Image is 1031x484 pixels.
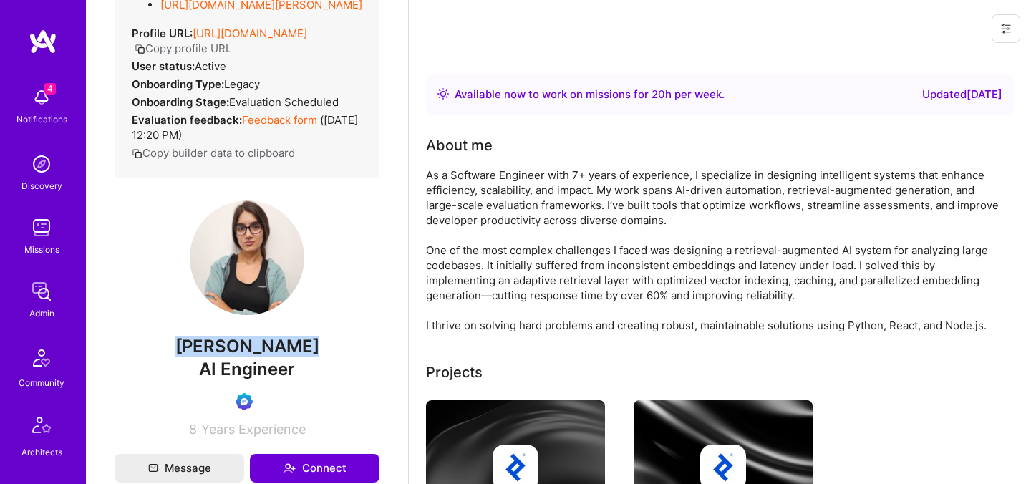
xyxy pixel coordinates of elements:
[27,150,56,178] img: discovery
[132,59,195,73] strong: User status:
[29,29,57,54] img: logo
[27,83,56,112] img: bell
[24,341,59,375] img: Community
[236,393,253,410] img: Evaluation Call Booked
[224,77,260,91] span: legacy
[132,77,224,91] strong: Onboarding Type:
[426,362,483,383] div: Projects
[132,26,193,40] strong: Profile URL:
[652,87,665,101] span: 20
[135,41,231,56] button: Copy profile URL
[27,277,56,306] img: admin teamwork
[132,145,295,160] button: Copy builder data to clipboard
[132,148,142,159] i: icon Copy
[148,463,158,473] i: icon Mail
[29,306,54,321] div: Admin
[27,213,56,242] img: teamwork
[922,86,1002,103] div: Updated [DATE]
[132,95,229,109] strong: Onboarding Stage:
[44,83,56,95] span: 4
[201,422,306,437] span: Years Experience
[189,422,197,437] span: 8
[135,44,145,54] i: icon Copy
[455,86,725,103] div: Available now to work on missions for h per week .
[24,410,59,445] img: Architects
[426,135,493,156] div: About me
[437,88,449,100] img: Availability
[283,462,296,475] i: icon Connect
[190,200,304,315] img: User Avatar
[24,242,59,257] div: Missions
[250,454,379,483] button: Connect
[242,113,317,127] a: Feedback form
[199,359,295,379] span: AI Engineer
[21,178,62,193] div: Discovery
[132,112,362,142] div: ( [DATE] 12:20 PM )
[426,168,999,333] div: As a Software Engineer with 7+ years of experience, I specialize in designing intelligent systems...
[21,445,62,460] div: Architects
[195,59,226,73] span: Active
[193,26,307,40] a: [URL][DOMAIN_NAME]
[115,454,244,483] button: Message
[229,95,339,109] span: Evaluation Scheduled
[19,375,64,390] div: Community
[115,336,379,357] span: [PERSON_NAME]
[132,113,242,127] strong: Evaluation feedback:
[16,112,67,127] div: Notifications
